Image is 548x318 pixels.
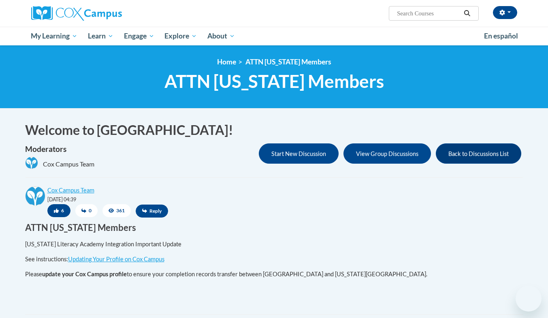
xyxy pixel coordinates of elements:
[245,58,331,66] span: ATTN [US_STATE] Members
[25,240,517,249] p: [US_STATE] Literacy Academy Integration Important Update
[396,9,461,18] input: Search Courses
[31,31,77,41] span: My Learning
[42,271,127,277] b: update your Cox Campus profile
[102,204,131,217] span: 361
[31,6,122,21] img: Cox Campus
[484,32,518,40] span: En español
[136,205,168,218] span: Reply
[25,234,517,303] div: Please to ensure your completion records transfer between [GEOGRAPHIC_DATA] and [US_STATE][GEOGRA...
[68,256,164,263] a: Updating Your Profile on Cox Campus
[119,27,160,45] a: Engage
[47,187,94,194] a: Cox Campus Team
[164,31,197,41] span: Explore
[259,143,339,164] button: Start New Discussion
[159,27,202,45] a: Explore
[217,58,236,66] a: Home
[47,196,76,203] small: [DATE] 04:39
[47,204,70,217] button: 6
[516,286,542,312] iframe: Button to launch messaging window
[43,160,94,169] span: Cox Campus Team
[461,9,473,18] button: Search
[436,143,521,164] button: Back to Discussions List
[343,143,431,164] button: View Group Discussions
[207,31,235,41] span: About
[124,31,154,41] span: Engage
[75,204,98,217] span: 0
[83,27,119,45] a: Learn
[202,27,240,45] a: About
[25,255,517,264] p: See instructions:
[26,27,83,45] a: My Learning
[88,31,113,41] span: Learn
[25,143,94,155] h4: Moderators
[25,156,38,169] img: Cox Campus Team
[25,222,517,234] h3: ATTN [US_STATE] Members
[164,70,384,92] span: ATTN [US_STATE] Members
[479,28,523,45] a: En español
[493,6,517,19] button: Account Settings
[25,121,523,139] h1: Welcome to [GEOGRAPHIC_DATA]!
[19,27,529,45] div: Main menu
[25,186,45,206] img: Cox Campus Team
